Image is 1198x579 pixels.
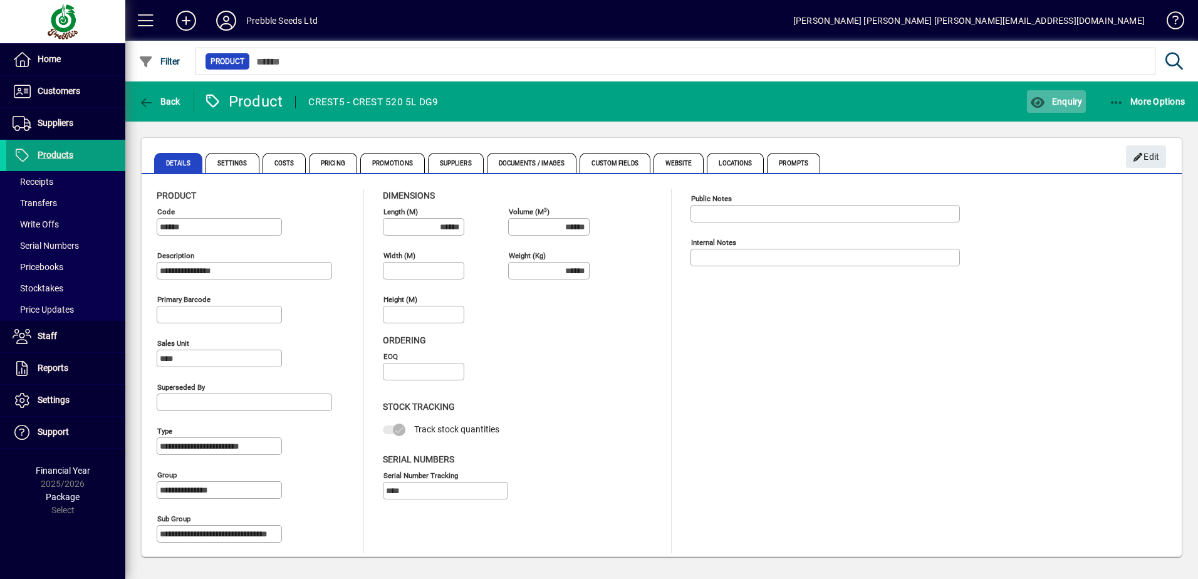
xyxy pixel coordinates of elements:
mat-label: Primary barcode [157,295,211,304]
span: Enquiry [1030,96,1082,107]
span: Settings [206,153,259,173]
span: Receipts [13,177,53,187]
span: Promotions [360,153,425,173]
span: Package [46,492,80,502]
span: Costs [263,153,306,173]
span: Stocktakes [13,283,63,293]
sup: 3 [544,206,547,212]
span: Filter [138,56,180,66]
a: Serial Numbers [6,235,125,256]
button: More Options [1106,90,1189,113]
mat-label: Code [157,207,175,216]
button: Profile [206,9,246,32]
div: Prebble Seeds Ltd [246,11,318,31]
span: Pricing [309,153,357,173]
a: Transfers [6,192,125,214]
span: Reports [38,363,68,373]
mat-label: Public Notes [691,194,732,203]
mat-label: Length (m) [383,207,418,216]
a: Support [6,417,125,448]
button: Add [166,9,206,32]
span: More Options [1109,96,1185,107]
span: Stock Tracking [383,402,455,412]
span: Home [38,54,61,64]
span: Price Updates [13,305,74,315]
span: Staff [38,331,57,341]
a: Staff [6,321,125,352]
span: Suppliers [428,153,484,173]
button: Enquiry [1027,90,1085,113]
mat-label: Volume (m ) [509,207,550,216]
span: Settings [38,395,70,405]
span: Documents / Images [487,153,577,173]
mat-label: Group [157,471,177,479]
span: Products [38,150,73,160]
a: Customers [6,76,125,107]
span: Customers [38,86,80,96]
span: Website [654,153,704,173]
a: Receipts [6,171,125,192]
div: Product [204,91,283,112]
mat-label: Serial Number tracking [383,471,458,479]
button: Filter [135,50,184,73]
a: Knowledge Base [1157,3,1182,43]
span: Ordering [383,335,426,345]
mat-label: Description [157,251,194,260]
span: Track stock quantities [414,424,499,434]
a: Pricebooks [6,256,125,278]
span: Suppliers [38,118,73,128]
mat-label: Type [157,427,172,436]
span: Support [38,427,69,437]
mat-label: EOQ [383,352,398,361]
a: Reports [6,353,125,384]
span: Write Offs [13,219,59,229]
a: Stocktakes [6,278,125,299]
mat-label: Internal Notes [691,238,736,247]
mat-label: Width (m) [383,251,415,260]
span: Serial Numbers [383,454,454,464]
mat-label: Weight (Kg) [509,251,546,260]
button: Edit [1126,145,1166,168]
span: Financial Year [36,466,90,476]
span: Pricebooks [13,262,63,272]
span: Prompts [767,153,820,173]
mat-label: Sales unit [157,339,189,348]
app-page-header-button: Back [125,90,194,113]
span: Product [211,55,244,68]
button: Back [135,90,184,113]
mat-label: Superseded by [157,383,205,392]
span: Details [154,153,202,173]
mat-label: Height (m) [383,295,417,304]
span: Back [138,96,180,107]
span: Locations [707,153,764,173]
span: Serial Numbers [13,241,79,251]
div: CREST5 - CREST 520 5L DG9 [308,92,438,112]
a: Home [6,44,125,75]
span: Dimensions [383,190,435,201]
span: Product [157,190,196,201]
span: Transfers [13,198,57,208]
span: Custom Fields [580,153,650,173]
div: [PERSON_NAME] [PERSON_NAME] [PERSON_NAME][EMAIL_ADDRESS][DOMAIN_NAME] [793,11,1145,31]
span: Edit [1133,147,1160,167]
a: Write Offs [6,214,125,235]
a: Settings [6,385,125,416]
a: Suppliers [6,108,125,139]
a: Price Updates [6,299,125,320]
mat-label: Sub group [157,514,190,523]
